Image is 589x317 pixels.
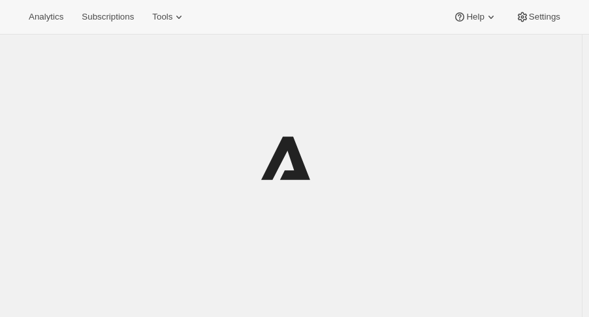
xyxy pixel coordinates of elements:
[82,12,134,22] span: Subscriptions
[144,8,193,26] button: Tools
[74,8,142,26] button: Subscriptions
[508,8,568,26] button: Settings
[529,12,560,22] span: Settings
[445,8,505,26] button: Help
[29,12,63,22] span: Analytics
[152,12,172,22] span: Tools
[466,12,484,22] span: Help
[21,8,71,26] button: Analytics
